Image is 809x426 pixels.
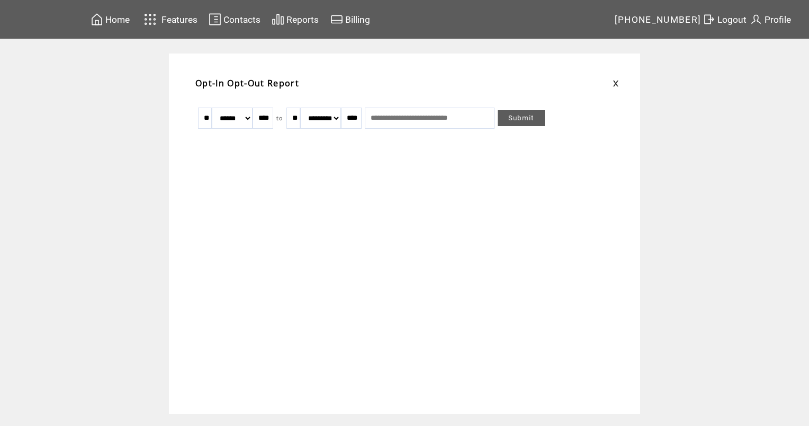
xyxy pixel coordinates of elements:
img: creidtcard.svg [330,13,343,26]
span: [PHONE_NUMBER] [615,14,702,25]
a: Submit [498,110,545,126]
a: Reports [270,11,320,28]
span: Logout [717,14,747,25]
span: Reports [286,14,319,25]
a: Contacts [207,11,262,28]
span: Billing [345,14,370,25]
img: profile.svg [750,13,762,26]
span: Contacts [223,14,260,25]
img: features.svg [141,11,159,28]
a: Features [139,9,199,30]
img: chart.svg [272,13,284,26]
span: Profile [765,14,791,25]
img: contacts.svg [209,13,221,26]
a: Logout [701,11,748,28]
span: Opt-In Opt-Out Report [195,77,299,89]
span: Home [105,14,130,25]
a: Profile [748,11,793,28]
a: Home [89,11,131,28]
span: Features [161,14,197,25]
a: Billing [329,11,372,28]
img: exit.svg [703,13,715,26]
span: to [276,114,283,122]
img: home.svg [91,13,103,26]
